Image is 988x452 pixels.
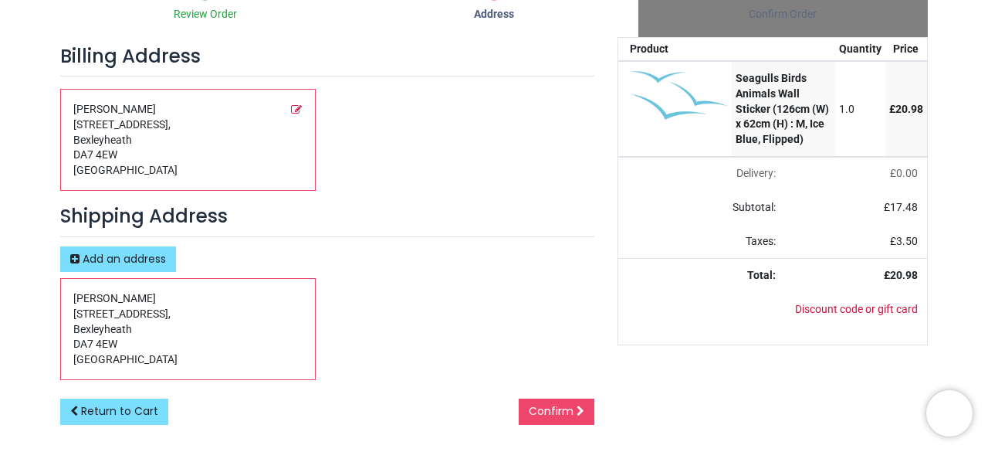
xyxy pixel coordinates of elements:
span: 17.48 [890,201,918,213]
h3: Billing Address [60,43,594,76]
a: Add an address [60,246,176,273]
span: £ [890,235,918,247]
img: HCchMAAAAAZJREFUAwCOkbyRiE06xwAAAABJRU5ErkJggg== [630,71,729,119]
span: [STREET_ADDRESS], Bexleyheath DA7 4EW [GEOGRAPHIC_DATA] [73,307,303,367]
span: £ [890,167,918,179]
a: Edit this address [290,102,303,119]
h3: Shipping Address [60,203,594,236]
a: Discount code or gift card [795,303,918,315]
th: Product [618,38,733,61]
div: Review Order [60,7,349,22]
span: Return to Cart [81,403,158,419]
td: Subtotal: [618,191,785,225]
span: Confirm [529,403,574,419]
iframe: Brevo live chat [926,390,973,437]
a: Return to Cart [60,399,168,425]
th: Quantity [835,38,885,61]
span: 20.98 [895,103,923,115]
span: [PERSON_NAME] [73,292,156,304]
div: Confirm Order [638,7,927,22]
strong: Total: [747,269,776,281]
td: Delivery will be updated after choosing a new delivery method [618,157,785,191]
span: 3.50 [896,235,918,247]
a: Confirm [519,399,594,425]
span: [STREET_ADDRESS], Bexleyheath DA7 4EW [GEOGRAPHIC_DATA] [73,117,290,178]
span: £ [889,103,923,115]
div: Address [350,7,638,22]
span: 0.00 [896,167,918,179]
span: £ [884,201,918,213]
th: Price [885,38,927,61]
span: 20.98 [890,269,918,281]
td: Taxes: [618,225,785,259]
span: Add an address [83,251,166,267]
div: 1.0 [839,102,881,117]
span: [PERSON_NAME] [73,103,156,115]
strong: £ [884,269,918,281]
strong: Seagulls Birds Animals Wall Sticker (126cm (W) x 62cm (H) : M, Ice Blue, Flipped) [736,72,829,144]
